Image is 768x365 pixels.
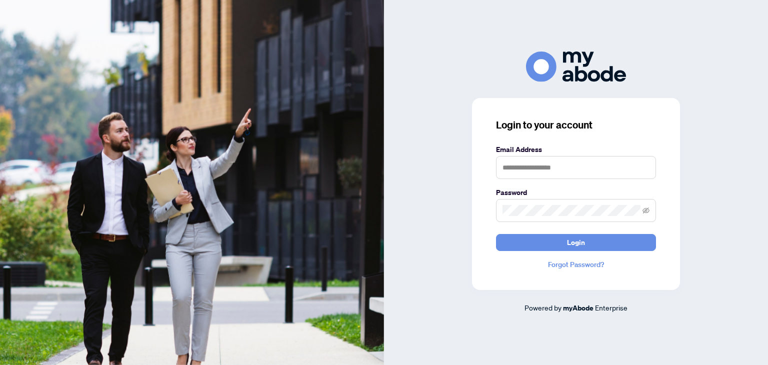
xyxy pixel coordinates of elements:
a: myAbode [563,302,593,313]
span: Powered by [524,303,561,312]
span: Enterprise [595,303,627,312]
span: Login [567,234,585,250]
a: Forgot Password? [496,259,656,270]
label: Email Address [496,144,656,155]
span: eye-invisible [642,207,649,214]
h3: Login to your account [496,118,656,132]
button: Login [496,234,656,251]
label: Password [496,187,656,198]
img: ma-logo [526,51,626,82]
